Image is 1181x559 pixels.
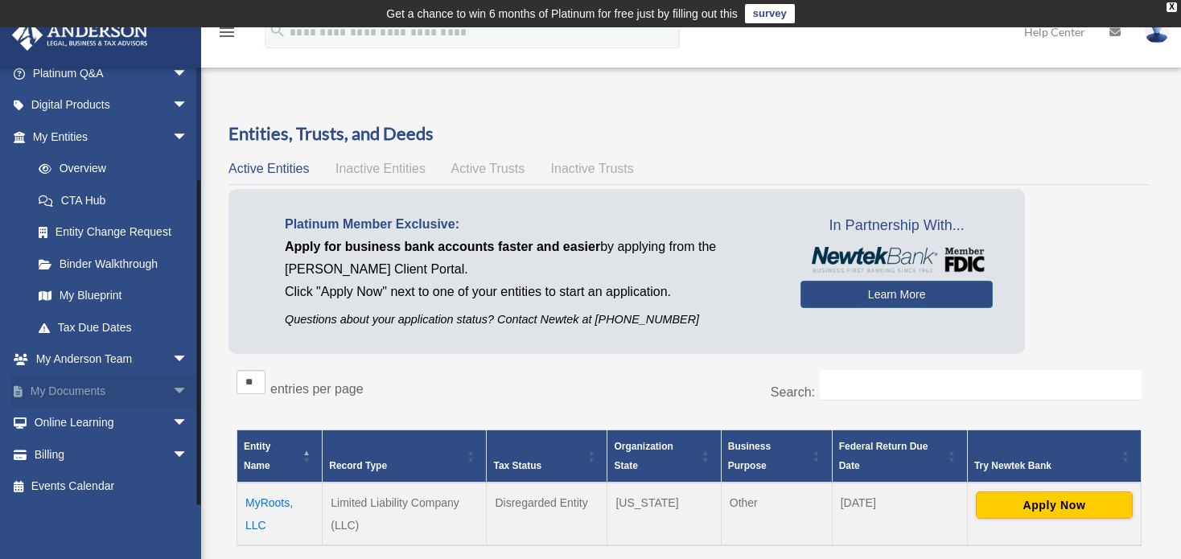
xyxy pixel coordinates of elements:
a: Platinum Q&Aarrow_drop_down [11,57,212,89]
td: [US_STATE] [607,483,721,545]
p: Click "Apply Now" next to one of your entities to start an application. [285,281,776,303]
a: Tax Due Dates [23,311,204,343]
a: Billingarrow_drop_down [11,438,212,471]
p: Platinum Member Exclusive: [285,213,776,236]
a: survey [745,4,795,23]
span: Tax Status [493,460,541,471]
span: arrow_drop_down [172,57,204,90]
div: Try Newtek Bank [974,456,1117,475]
th: Business Purpose: Activate to sort [721,430,832,483]
a: Learn More [800,281,993,308]
td: Limited Liability Company (LLC) [323,483,487,545]
th: Federal Return Due Date: Activate to sort [832,430,967,483]
i: menu [217,23,237,42]
th: Entity Name: Activate to invert sorting [237,430,323,483]
th: Tax Status: Activate to sort [487,430,607,483]
p: Questions about your application status? Contact Newtek at [PHONE_NUMBER] [285,310,776,330]
span: arrow_drop_down [172,375,204,408]
span: Entity Name [244,441,270,471]
a: Digital Productsarrow_drop_down [11,89,212,121]
i: search [269,22,286,39]
div: Get a chance to win 6 months of Platinum for free just by filling out this [386,4,738,23]
td: Other [721,483,832,545]
a: My Blueprint [23,280,204,312]
a: Events Calendar [11,471,212,503]
a: Binder Walkthrough [23,248,204,280]
span: arrow_drop_down [172,438,204,471]
a: My Entitiesarrow_drop_down [11,121,204,153]
a: CTA Hub [23,184,204,216]
td: MyRoots, LLC [237,483,323,545]
p: by applying from the [PERSON_NAME] Client Portal. [285,236,776,281]
span: Active Entities [228,162,309,175]
label: entries per page [270,382,364,396]
span: arrow_drop_down [172,89,204,122]
img: User Pic [1145,20,1169,43]
span: Federal Return Due Date [839,441,928,471]
a: Entity Change Request [23,216,204,249]
label: Search: [771,385,815,399]
td: [DATE] [832,483,967,545]
a: Overview [23,153,196,185]
img: NewtekBankLogoSM.png [809,247,985,273]
img: Anderson Advisors Platinum Portal [7,19,153,51]
th: Record Type: Activate to sort [323,430,487,483]
span: arrow_drop_down [172,121,204,154]
span: arrow_drop_down [172,407,204,440]
a: My Documentsarrow_drop_down [11,375,212,407]
td: Disregarded Entity [487,483,607,545]
div: close [1167,2,1177,12]
button: Apply Now [976,491,1133,519]
span: Active Trusts [451,162,525,175]
span: arrow_drop_down [172,343,204,376]
span: Inactive Trusts [551,162,634,175]
span: Apply for business bank accounts faster and easier [285,240,600,253]
span: Record Type [329,460,387,471]
a: menu [217,28,237,42]
span: Business Purpose [728,441,771,471]
span: Organization State [614,441,673,471]
span: Inactive Entities [335,162,426,175]
h3: Entities, Trusts, and Deeds [228,121,1150,146]
a: Online Learningarrow_drop_down [11,407,212,439]
th: Try Newtek Bank : Activate to sort [967,430,1141,483]
th: Organization State: Activate to sort [607,430,721,483]
span: In Partnership With... [800,213,993,239]
a: My Anderson Teamarrow_drop_down [11,343,212,376]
